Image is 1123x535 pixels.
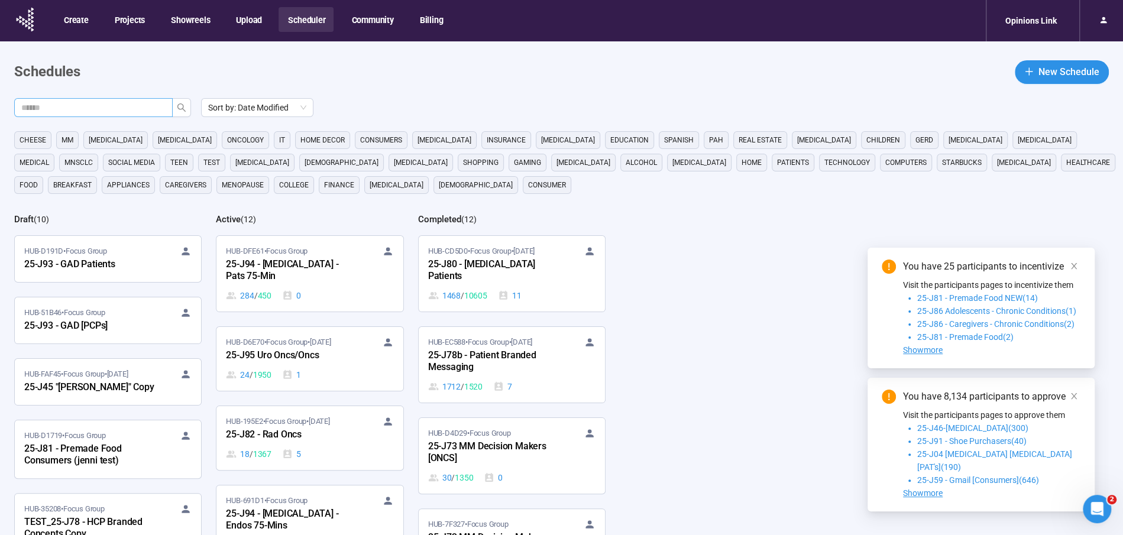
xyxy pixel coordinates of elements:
div: 18 [226,448,271,461]
span: ( 12 ) [241,215,256,224]
span: starbucks [942,157,982,168]
button: Billing [410,7,452,32]
div: 25-J95 Uro Oncs/Oncs [226,348,356,364]
iframe: Intercom live chat [1083,495,1111,523]
span: 25-J46-[MEDICAL_DATA](300) [917,423,1028,433]
span: New Schedule [1038,64,1099,79]
span: college [279,179,309,191]
span: consumers [360,134,402,146]
div: 25-J73 MM Decision Makers [ONCS] [428,439,558,466]
h2: Draft [14,214,34,225]
div: 25-J45 "[PERSON_NAME]" Copy [24,380,154,395]
span: real estate [739,134,782,146]
span: [MEDICAL_DATA] [797,134,851,146]
span: 1950 [253,368,271,381]
div: 25-J81 - Premade Food Consumers (jenni test) [24,442,154,469]
div: Opinions Link [998,9,1064,32]
span: [MEDICAL_DATA] [158,134,212,146]
span: [MEDICAL_DATA] [672,157,726,168]
span: 25-J59 - Gmail [Consumers](646) [917,475,1039,485]
button: Projects [105,7,153,32]
div: 284 [226,289,271,302]
span: HUB-7F327 • Focus Group [428,518,509,530]
span: [DEMOGRAPHIC_DATA] [439,179,513,191]
span: [MEDICAL_DATA] [235,157,289,168]
span: [MEDICAL_DATA] [541,134,595,146]
span: Insurance [487,134,526,146]
a: HUB-195E2•Focus Group•[DATE]25-J82 - Rad Oncs18 / 13675 [216,406,403,470]
a: HUB-FAF45•Focus Group•[DATE]25-J45 "[PERSON_NAME]" Copy [15,359,201,405]
span: appliances [107,179,150,191]
div: 0 [282,289,301,302]
span: ( 10 ) [34,215,49,224]
span: HUB-D4D29 • Focus Group [428,427,511,439]
span: computers [885,157,927,168]
span: home decor [300,134,345,146]
span: HUB-35208 • Focus Group [24,503,105,515]
h2: Active [216,214,241,225]
a: HUB-D6E70•Focus Group•[DATE]25-J95 Uro Oncs/Oncs24 / 19501 [216,327,403,391]
span: HUB-CD5D0 • Focus Group • [428,245,535,257]
span: Spanish [664,134,694,146]
span: search [177,103,186,112]
span: mnsclc [64,157,93,168]
span: [MEDICAL_DATA] [997,157,1051,168]
span: Showmore [903,488,943,498]
span: HUB-FAF45 • Focus Group • [24,368,128,380]
span: 2 [1107,495,1116,504]
span: HUB-D1719 • Focus Group [24,430,106,442]
span: close [1070,392,1078,400]
span: / [254,289,258,302]
span: cheese [20,134,46,146]
span: 25-J91 - Shoe Purchasers(40) [917,436,1027,446]
p: Visit the participants pages to approve them [903,408,1080,421]
span: 25-J81 - Premade Food NEW(14) [917,293,1038,303]
span: Sort by: Date Modified [208,99,306,116]
time: [DATE] [310,338,331,346]
span: [DEMOGRAPHIC_DATA] [305,157,378,168]
div: 30 [428,471,474,484]
div: 1712 [428,380,483,393]
span: finance [324,179,354,191]
a: HUB-DFE61•Focus Group25-J94 - [MEDICAL_DATA] - Pats 75-Min284 / 4500 [216,236,403,312]
div: 25-J93 - GAD [PCPs] [24,319,154,334]
time: [DATE] [309,417,330,426]
span: caregivers [165,179,206,191]
span: healthcare [1066,157,1110,168]
span: 25-J81 - Premade Food(2) [917,332,1014,342]
span: plus [1024,67,1034,76]
button: plusNew Schedule [1015,60,1109,84]
span: close [1070,262,1078,270]
span: / [250,368,253,381]
span: shopping [463,157,499,168]
span: [MEDICAL_DATA] [418,134,471,146]
span: home [742,157,762,168]
span: [MEDICAL_DATA] [1018,134,1072,146]
span: 10605 [464,289,487,302]
span: 25-J86 - Caregivers - Chronic Conditions(2) [917,319,1075,329]
span: PAH [709,134,723,146]
span: medical [20,157,49,168]
a: HUB-D191D•Focus Group25-J93 - GAD Patients [15,236,201,282]
span: education [610,134,649,146]
div: 7 [493,380,512,393]
span: ( 12 ) [461,215,477,224]
div: 25-J82 - Rad Oncs [226,427,356,443]
time: [DATE] [107,369,128,378]
span: Showmore [903,345,943,355]
span: / [461,289,464,302]
div: 0 [484,471,503,484]
span: 1367 [253,448,271,461]
span: Test [203,157,220,168]
span: [MEDICAL_DATA] [556,157,610,168]
div: You have 25 participants to incentivize [903,260,1080,274]
span: oncology [227,134,264,146]
span: / [461,380,464,393]
span: technology [824,157,870,168]
span: HUB-51B46 • Focus Group [24,307,105,319]
span: menopause [222,179,264,191]
button: Community [342,7,402,32]
span: exclamation-circle [882,390,896,404]
span: gaming [514,157,541,168]
div: 1468 [428,289,487,302]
